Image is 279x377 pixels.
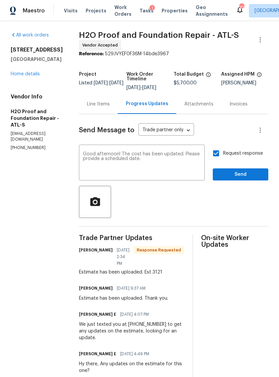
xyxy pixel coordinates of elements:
div: 1 [150,5,155,12]
h5: [GEOGRAPHIC_DATA] [11,56,63,63]
span: On-site Worker Updates [201,235,268,248]
h2: [STREET_ADDRESS] [11,47,63,53]
div: Hy there, Any updates on the estimate for this one? [79,361,184,374]
h5: Work Order Timeline [126,72,174,81]
span: Response Requested [134,247,184,253]
span: Geo Assignments [196,4,228,17]
h6: [PERSON_NAME] [79,247,113,253]
span: [DATE] 9:37 AM [117,285,146,292]
span: Trade Partner Updates [79,235,184,241]
div: Trade partner only [138,125,194,136]
span: Tasks [139,8,154,13]
span: Properties [162,7,188,14]
h5: Assigned HPM [221,72,255,77]
div: 529JVYEF0F36M-14bde3967 [79,51,268,57]
span: [DATE] [126,85,141,90]
span: Send Message to [79,127,134,134]
a: All work orders [11,33,49,37]
div: Line Items [87,101,110,107]
span: H2O Proof and Foundation Repair - ATL-S [79,31,239,39]
div: Estimate has been uploaded. Est 3121 [79,269,184,276]
div: Attachments [184,101,213,107]
div: Invoices [229,101,248,107]
div: Progress Updates [126,100,168,107]
span: Maestro [23,7,45,14]
button: Send [213,168,268,181]
h5: Project [79,72,96,77]
span: - [126,85,156,90]
span: [DATE] 4:07 PM [120,311,149,318]
h5: H2O Proof and Foundation Repair - ATL-S [11,108,63,128]
span: [DATE] [94,81,108,85]
span: Listed [79,81,123,85]
span: Projects [86,7,106,14]
span: Work Orders [114,4,131,17]
div: 103 [239,4,244,11]
span: Visits [64,7,78,14]
span: $5,700.00 [174,81,197,85]
p: [PHONE_NUMBER] [11,145,63,151]
h6: [PERSON_NAME] E [79,351,116,357]
textarea: Good afternoon! The cost has been updated. Please provide a scheduled date. [83,152,201,175]
h6: [PERSON_NAME] E [79,311,116,318]
span: The hpm assigned to this work order. [257,72,262,81]
div: We just texted you at [PHONE_NUMBER] to get any updates on the estimate, looking for an update. [79,321,184,341]
span: Request response [223,150,263,157]
span: Vendor Accepted [82,42,120,49]
span: [DATE] [142,85,156,90]
div: Estimate has been uploaded. Thank you. [79,295,168,302]
span: [DATE] 2:34 PM [117,247,129,267]
h6: [PERSON_NAME] [79,285,113,292]
span: Send [218,170,263,179]
span: The total cost of line items that have been proposed by Opendoor. This sum includes line items th... [206,72,211,81]
a: Home details [11,72,40,76]
div: [PERSON_NAME] [221,81,269,85]
p: [EMAIL_ADDRESS][DOMAIN_NAME] [11,131,63,142]
span: [DATE] [109,81,123,85]
b: Reference: [79,52,104,56]
span: - [94,81,123,85]
span: [DATE] 4:49 PM [120,351,149,357]
h5: Total Budget [174,72,204,77]
h4: Vendor Info [11,93,63,100]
